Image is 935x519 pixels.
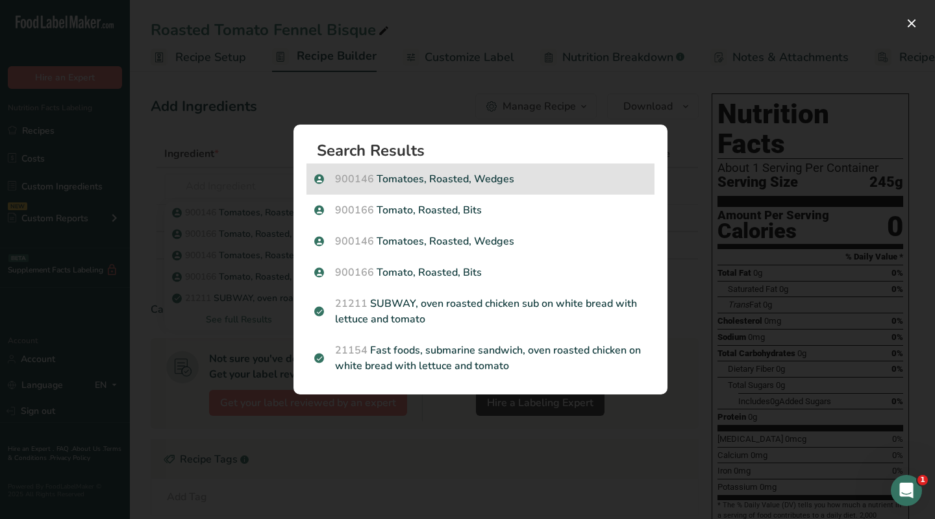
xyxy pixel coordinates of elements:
[917,475,928,485] span: 1
[335,296,368,311] span: 21211
[335,234,374,248] span: 900146
[314,296,647,327] p: SUBWAY, oven roasted chicken sub on white bread with lettuce and tomato
[314,234,647,249] p: Tomatoes, Roasted, Wedges
[335,172,374,186] span: 900146
[335,203,374,217] span: 900166
[314,265,647,280] p: Tomato, Roasted, Bits
[335,343,368,357] span: 21154
[314,202,647,218] p: Tomato, Roasted, Bits
[314,343,647,374] p: Fast foods, submarine sandwich, oven roasted chicken on white bread with lettuce and tomato
[335,265,374,280] span: 900166
[314,171,647,187] p: Tomatoes, Roasted, Wedges
[891,475,922,506] iframe: Intercom live chat
[317,143,654,158] h1: Search Results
